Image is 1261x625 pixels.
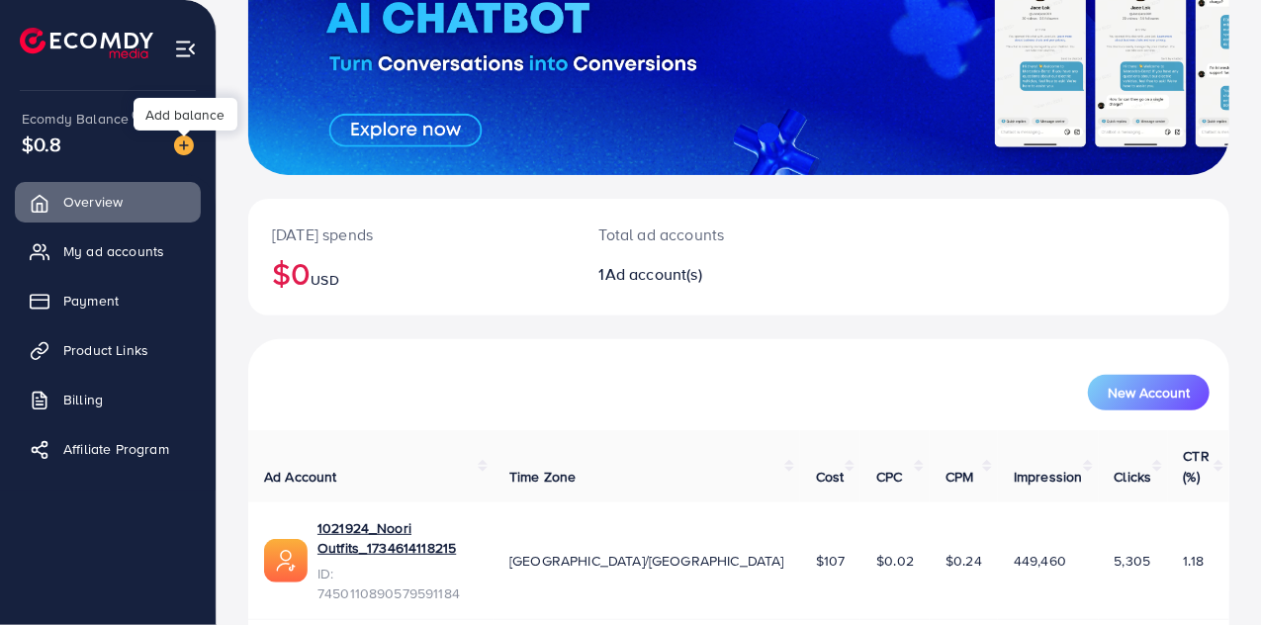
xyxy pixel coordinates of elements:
[22,130,62,158] span: $0.8
[63,439,169,459] span: Affiliate Program
[829,84,1246,610] iframe: Chat
[509,467,576,487] span: Time Zone
[63,192,123,212] span: Overview
[22,109,129,129] span: Ecomdy Balance
[317,518,478,559] a: 1021924_Noori Outfits_1734614118215
[272,223,552,246] p: [DATE] spends
[272,254,552,292] h2: $0
[15,330,201,370] a: Product Links
[264,539,308,582] img: ic-ads-acc.e4c84228.svg
[20,28,153,58] img: logo
[317,564,478,604] span: ID: 7450110890579591184
[15,182,201,222] a: Overview
[15,380,201,419] a: Billing
[311,270,338,290] span: USD
[63,291,119,311] span: Payment
[816,551,846,571] span: $107
[174,38,197,60] img: menu
[264,467,337,487] span: Ad Account
[599,223,797,246] p: Total ad accounts
[15,429,201,469] a: Affiliate Program
[599,265,797,284] h2: 1
[15,231,201,271] a: My ad accounts
[509,551,784,571] span: [GEOGRAPHIC_DATA]/[GEOGRAPHIC_DATA]
[63,340,148,360] span: Product Links
[605,263,702,285] span: Ad account(s)
[816,467,845,487] span: Cost
[63,241,164,261] span: My ad accounts
[63,390,103,409] span: Billing
[15,281,201,320] a: Payment
[174,135,194,155] img: image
